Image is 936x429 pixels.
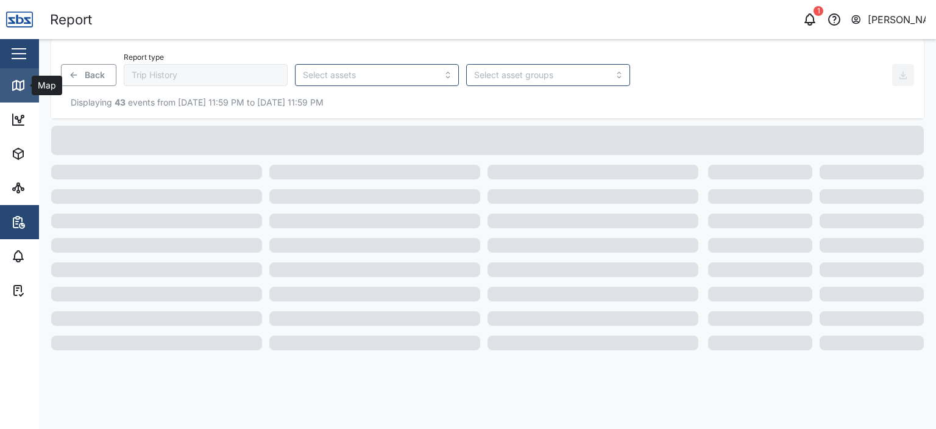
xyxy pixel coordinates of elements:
label: Report type [124,53,164,62]
div: Assets [32,147,69,160]
strong: 43 [115,97,126,107]
div: Reports [32,215,73,229]
div: Sites [32,181,61,195]
div: Alarms [32,250,69,263]
input: Select asset groups [474,70,608,80]
div: Report [50,9,92,31]
span: Back [85,65,105,85]
div: Map [32,79,59,92]
div: Tasks [32,284,65,297]
div: 1 [814,6,823,16]
div: Dashboard [32,113,87,126]
button: [PERSON_NAME] [850,11,926,28]
div: [PERSON_NAME] [868,12,926,27]
input: Select assets [303,70,436,80]
div: Displaying events from [DATE] 11:59 PM to [DATE] 11:59 PM [61,96,914,109]
img: Main Logo [6,6,33,33]
button: Back [61,64,116,86]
